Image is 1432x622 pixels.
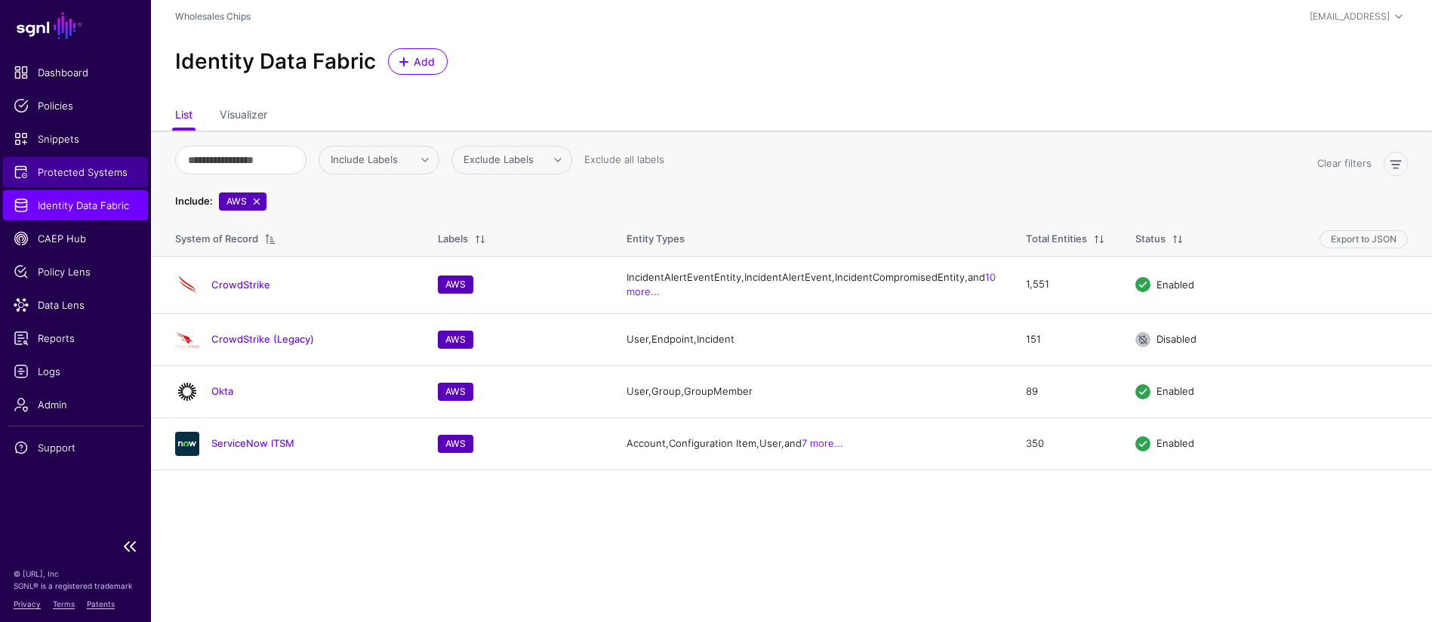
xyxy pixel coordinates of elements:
span: Snippets [14,131,137,146]
div: Labels [438,232,468,247]
span: AWS [438,383,473,401]
span: Entity Types [627,232,685,245]
span: Enabled [1156,278,1194,290]
span: Admin [14,397,137,412]
td: IncidentAlertEventEntity, IncidentAlertEvent, IncidentCompromisedEntity, and [611,256,1011,313]
span: AWS [438,276,473,294]
span: Reports [14,331,137,346]
td: 350 [1011,417,1120,470]
a: Add [388,48,448,75]
span: AWS [438,331,473,349]
a: Clear filters [1317,157,1372,169]
a: Dashboard [3,57,148,88]
span: Support [14,440,137,455]
span: CAEP Hub [14,231,137,246]
td: 1,551 [1011,256,1120,313]
div: Status [1135,232,1166,247]
span: Dashboard [14,65,137,80]
img: svg+xml;base64,PHN2ZyB3aWR0aD0iNjQiIGhlaWdodD0iNjQiIHZpZXdCb3g9IjAgMCA2NCA2NCIgZmlsbD0ibm9uZSIgeG... [175,432,199,456]
div: Total Entities [1026,232,1087,247]
img: svg+xml;base64,PHN2ZyB3aWR0aD0iNjQiIGhlaWdodD0iNjQiIHZpZXdCb3g9IjAgMCA2NCA2NCIgZmlsbD0ibm9uZSIgeG... [175,273,199,297]
span: Include Labels [331,153,398,165]
a: Snippets [3,124,148,154]
a: Wholesales Chips [175,11,251,22]
a: List [175,102,192,131]
span: Data Lens [14,297,137,313]
a: Privacy [14,599,41,608]
a: Patents [87,599,115,608]
a: Identity Data Fabric [3,190,148,220]
a: CrowdStrike (Legacy) [211,333,314,345]
div: [EMAIL_ADDRESS] [1310,10,1390,23]
span: AWS [219,192,266,211]
a: Policies [3,91,148,121]
a: Data Lens [3,290,148,320]
img: svg+xml;base64,PHN2ZyB3aWR0aD0iNjQiIGhlaWdodD0iNjQiIHZpZXdCb3g9IjAgMCA2NCA2NCIgZmlsbD0ibm9uZSIgeG... [175,380,199,404]
img: svg+xml;base64,PHN2ZyBoZWlnaHQ9IjE2NzUiIHZpZXdCb3g9Ii0uMyAzLjggOTAwLjMgNTk5LjgiIHdpZHRoPSIyNTAwIi... [175,328,199,352]
span: Enabled [1156,437,1194,449]
a: Policy Lens [3,257,148,287]
span: Enabled [1156,385,1194,397]
a: CAEP Hub [3,223,148,254]
span: AWS [438,435,473,453]
td: User, Endpoint, Incident [611,313,1011,365]
span: Disabled [1156,333,1196,345]
a: 7 more... [802,437,843,449]
td: Account, Configuration Item, User, and [611,417,1011,470]
span: Add [412,54,437,69]
a: Logs [3,356,148,386]
span: Exclude Labels [463,153,534,165]
span: Identity Data Fabric [14,198,137,213]
a: Protected Systems [3,157,148,187]
a: Visualizer [220,102,267,131]
a: CrowdStrike [211,279,270,291]
p: SGNL® is a registered trademark [14,580,137,592]
div: Include: [172,194,216,209]
a: Exclude all labels [584,153,664,165]
button: Export to JSON [1320,230,1408,248]
span: Protected Systems [14,165,137,180]
a: Reports [3,323,148,353]
p: © [URL], Inc [14,568,137,580]
div: System of Record [175,232,258,247]
span: Policy Lens [14,264,137,279]
h2: Identity Data Fabric [175,49,376,75]
td: User, Group, GroupMember [611,365,1011,417]
a: SGNL [9,9,142,42]
span: Logs [14,364,137,379]
a: ServiceNow ITSM [211,437,294,449]
td: 89 [1011,365,1120,417]
a: Admin [3,390,148,420]
a: Okta [211,385,233,397]
td: 151 [1011,313,1120,365]
span: Policies [14,98,137,113]
a: Terms [53,599,75,608]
